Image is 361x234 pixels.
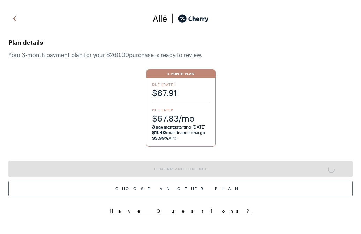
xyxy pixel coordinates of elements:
span: $67.91 [152,87,210,98]
strong: $11.40 [152,130,166,135]
img: svg%3e [10,13,19,24]
span: starting [DATE] total finance charge APR [152,124,210,141]
span: Plan details [8,37,353,48]
span: Due Later [152,108,210,112]
img: svg%3e [153,13,167,24]
span: Your 3 -month payment plan for your $260.00 purchase is ready to review. [8,51,353,58]
div: 3-Month Plan [146,70,215,78]
img: cherry_black_logo-DrOE_MJI.svg [178,13,209,24]
button: Have Questions? [8,207,353,214]
strong: 35.99% [152,136,168,140]
span: Due [DATE] [152,82,210,87]
strong: 3 payments [152,124,176,129]
span: $67.83/mo [152,112,210,124]
div: Choose Another Plan [8,181,353,196]
img: svg%3e [167,13,178,24]
button: Confirm and Continue [8,161,353,177]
